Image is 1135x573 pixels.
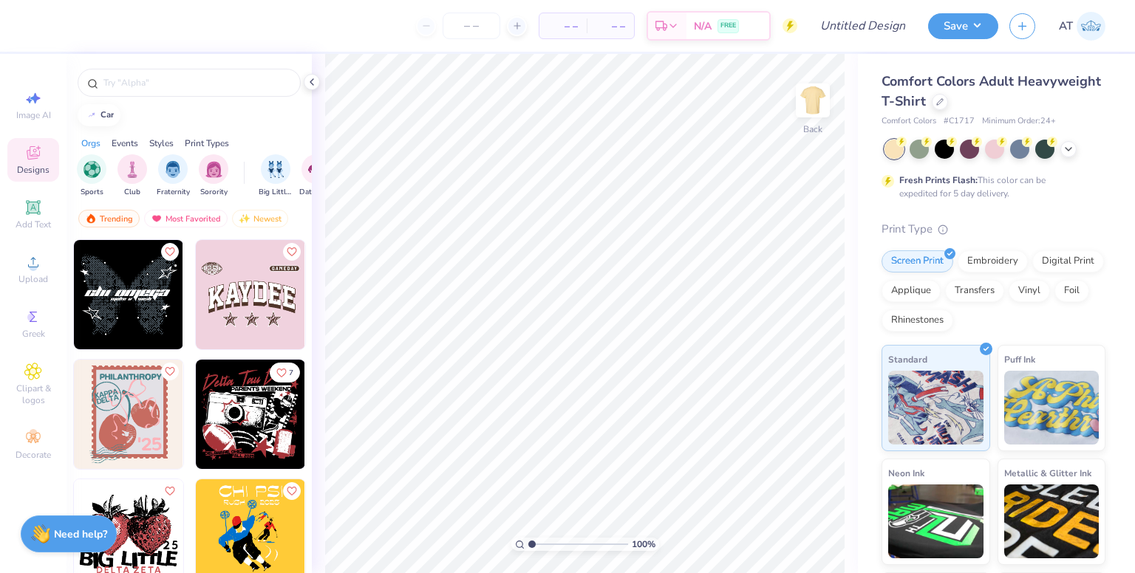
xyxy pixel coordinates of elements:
span: Sorority [200,187,228,198]
button: Like [270,363,300,382]
div: Print Type [882,221,1105,238]
strong: Need help? [54,527,107,541]
img: Neon Ink [888,484,984,558]
img: Back [798,86,828,115]
img: 9bce0c1e-8cb3-4333-b769-c415daef8f89 [74,360,183,469]
span: Designs [17,164,50,176]
div: Events [112,137,138,150]
span: AT [1059,18,1073,35]
div: Most Favorited [144,210,228,227]
div: Vinyl [1009,280,1050,302]
span: – – [596,18,625,34]
span: # C1717 [944,115,975,128]
img: dd374217-0c6c-402e-87c0-b4b87c22b6f5 [183,360,292,469]
div: Orgs [81,137,100,150]
input: – – [443,13,500,39]
span: Fraternity [157,187,190,198]
img: Newest.gif [239,213,250,224]
img: d284e217-c8c5-4b48-a3b1-1bc63c97db4e [304,360,414,469]
span: Comfort Colors [882,115,936,128]
span: Image AI [16,109,51,121]
span: Standard [888,351,927,367]
img: Puff Ink [1004,371,1100,445]
span: Greek [22,328,45,340]
div: Back [803,123,822,136]
div: Styles [149,137,174,150]
div: Newest [232,210,288,227]
button: filter button [259,154,293,198]
button: filter button [199,154,228,198]
span: Sports [81,187,103,198]
img: Fraternity Image [165,161,181,178]
button: filter button [299,154,333,198]
div: Embroidery [958,250,1028,272]
img: 1e5bf4ef-526b-4ce1-8c7a-46c82c70ba81 [196,360,305,469]
button: Like [283,243,301,261]
img: trend_line.gif [86,111,98,120]
button: filter button [157,154,190,198]
div: filter for Sports [77,154,106,198]
img: 701b67b0-5abc-421b-8a81-3f2209871f74 [183,240,292,349]
img: trending.gif [85,213,97,224]
div: Digital Print [1032,250,1104,272]
button: filter button [117,154,147,198]
span: Upload [18,273,48,285]
div: Transfers [945,280,1004,302]
img: 05c7816d-43d9-410a-98ec-1d90c5c17bce [74,240,183,349]
div: filter for Big Little Reveal [259,154,293,198]
span: Club [124,187,140,198]
img: 59745a51-063d-4dd1-99f3-fdf777c01469 [304,240,414,349]
img: Big Little Reveal Image [267,161,284,178]
img: Metallic & Glitter Ink [1004,484,1100,558]
div: Print Types [185,137,229,150]
img: Club Image [124,161,140,178]
span: Add Text [16,219,51,230]
button: filter button [77,154,106,198]
div: car [100,111,114,119]
button: Like [161,482,179,500]
div: filter for Sorority [199,154,228,198]
input: Untitled Design [808,11,917,41]
span: Clipart & logos [7,382,59,406]
img: Ankitha Test [1077,12,1105,41]
img: Date Parties & Socials Image [308,161,325,178]
div: Applique [882,280,941,302]
span: 7 [289,369,293,377]
span: Decorate [16,449,51,461]
span: Date Parties & Socials [299,187,333,198]
img: most_fav.gif [151,213,163,224]
img: Standard [888,371,984,445]
div: This color can be expedited for 5 day delivery. [899,174,1081,200]
span: Minimum Order: 24 + [982,115,1056,128]
div: Screen Print [882,250,953,272]
button: Like [283,482,301,500]
img: bfb78889-2921-4b3f-802d-443d90e2c502 [196,240,305,349]
strong: Fresh Prints Flash: [899,174,978,186]
button: Like [161,243,179,261]
button: Save [928,13,998,39]
span: Comfort Colors Adult Heavyweight T-Shirt [882,72,1101,110]
img: Sports Image [83,161,100,178]
img: Sorority Image [205,161,222,178]
span: Big Little Reveal [259,187,293,198]
button: Like [161,363,179,380]
button: car [78,104,120,126]
div: filter for Club [117,154,147,198]
a: AT [1059,12,1105,41]
div: filter for Fraternity [157,154,190,198]
span: Puff Ink [1004,351,1035,367]
span: Metallic & Glitter Ink [1004,465,1091,481]
div: Foil [1054,280,1089,302]
span: FREE [720,21,736,31]
input: Try "Alpha" [102,75,291,90]
div: Trending [78,210,140,227]
span: 100 % [632,538,655,551]
span: N/A [694,18,712,34]
div: filter for Date Parties & Socials [299,154,333,198]
span: – – [548,18,578,34]
div: Rhinestones [882,309,953,332]
span: Neon Ink [888,465,924,481]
